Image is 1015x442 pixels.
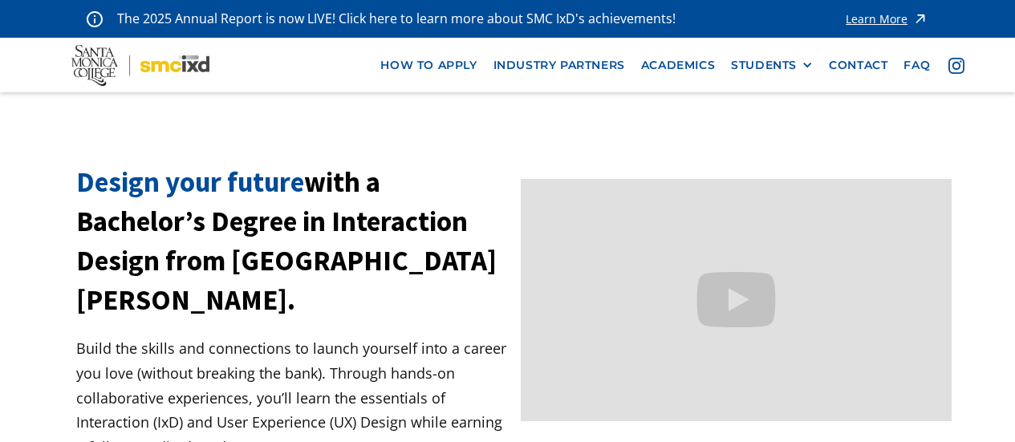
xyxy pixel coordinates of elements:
img: icon - instagram [948,58,964,74]
a: how to apply [372,51,485,80]
img: icon - information - alert [87,10,103,27]
h1: with a Bachelor’s Degree in Interaction Design from [GEOGRAPHIC_DATA][PERSON_NAME]. [76,163,508,320]
a: Academics [633,51,723,80]
iframe: Design your future with a Bachelor's Degree in Interaction Design from Santa Monica College [521,179,952,421]
div: STUDENTS [731,59,797,72]
span: Design your future [76,164,304,200]
div: STUDENTS [731,59,813,72]
div: Learn More [846,14,907,25]
p: The 2025 Annual Report is now LIVE! Click here to learn more about SMC IxD's achievements! [117,8,677,30]
img: Santa Monica College - SMC IxD logo [71,45,210,86]
a: faq [895,51,938,80]
a: contact [821,51,895,80]
a: industry partners [485,51,633,80]
a: Learn More [846,8,928,30]
img: icon - arrow - alert [912,8,928,30]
